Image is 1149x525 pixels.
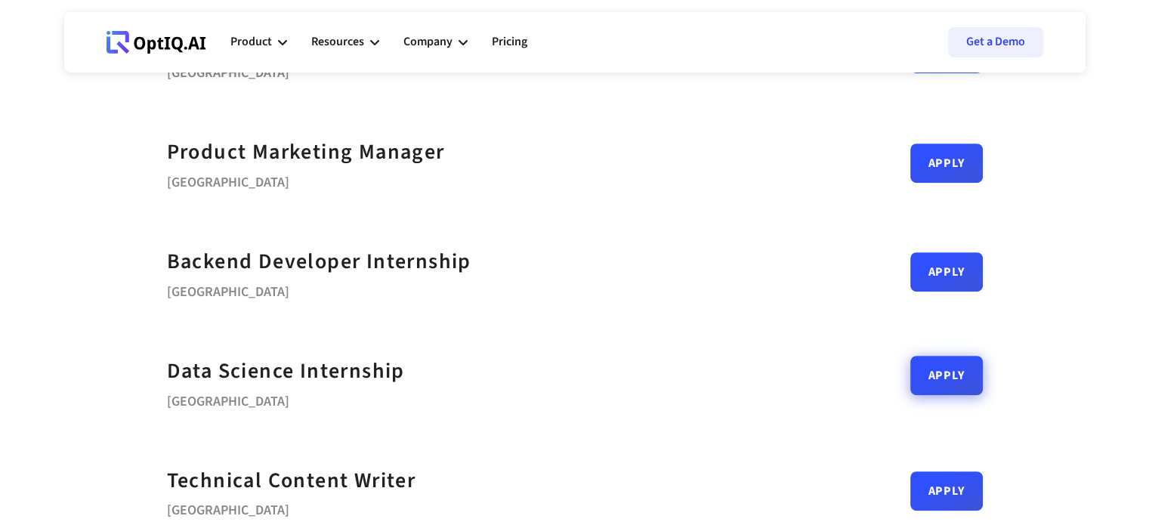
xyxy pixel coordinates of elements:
div: [GEOGRAPHIC_DATA] [167,60,553,81]
strong: Technical Content Writer [167,465,416,496]
div: Company [403,32,452,52]
div: Resources [311,20,379,65]
div: [GEOGRAPHIC_DATA] [167,169,445,190]
div: Product [230,20,287,65]
a: Backend Developer Internship [167,245,471,279]
strong: Backend Developer Internship [167,246,471,276]
div: Product [230,32,272,52]
strong: Data Science Internship [167,356,405,386]
a: Apply [910,144,983,183]
div: Company [403,20,468,65]
div: [GEOGRAPHIC_DATA] [167,388,405,409]
div: [GEOGRAPHIC_DATA] [167,497,416,518]
div: Resources [311,32,364,52]
a: Product Marketing Manager [167,135,445,169]
a: Webflow Homepage [107,20,206,65]
div: [GEOGRAPHIC_DATA] [167,279,471,300]
a: Technical Content Writer [167,464,416,498]
a: Apply [910,356,983,395]
a: Pricing [492,20,527,65]
a: Apply [910,471,983,511]
a: Data Science Internship [167,354,405,388]
a: Get a Demo [948,27,1043,57]
a: Apply [910,252,983,292]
